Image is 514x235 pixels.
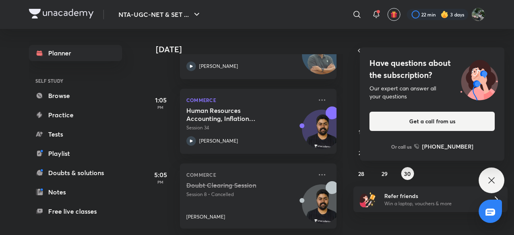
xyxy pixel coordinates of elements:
[454,57,504,100] img: ttu_illustration_new.svg
[369,112,495,131] button: Get a call from us
[365,45,496,56] button: [DATE]
[391,143,412,150] p: Or call us
[422,142,473,151] h6: [PHONE_NUMBER]
[388,8,400,21] button: avatar
[358,170,364,178] abbr: September 28, 2025
[29,184,122,200] a: Notes
[29,107,122,123] a: Practice
[186,191,312,198] p: Session 8 • Cancelled
[381,170,388,178] abbr: September 29, 2025
[114,6,206,22] button: NTA-UGC-NET & SET ...
[418,45,444,56] span: [DATE]
[29,126,122,142] a: Tests
[441,10,449,18] img: streak
[369,57,495,81] h4: Have questions about the subscription?
[355,146,368,159] button: September 21, 2025
[29,45,122,61] a: Planner
[29,165,122,181] a: Doubts & solutions
[145,170,177,180] h5: 5:05
[145,180,177,184] p: PM
[186,124,312,131] p: Session 34
[369,84,495,100] div: Our expert can answer all your questions
[401,167,414,180] button: September 30, 2025
[186,181,286,189] h5: Doubt Clearing Session
[302,189,341,227] img: Avatar
[302,114,341,153] img: Avatar
[199,137,238,145] p: [PERSON_NAME]
[156,45,345,54] h4: [DATE]
[359,128,364,136] abbr: September 14, 2025
[384,192,483,200] h6: Refer friends
[378,167,391,180] button: September 29, 2025
[414,142,473,151] a: [PHONE_NUMBER]
[186,170,312,180] p: Commerce
[355,104,368,117] button: September 7, 2025
[186,95,312,105] p: Commerce
[471,8,485,21] img: Aditi Kathuria
[145,95,177,105] h5: 1:05
[355,167,368,180] button: September 28, 2025
[384,200,483,207] p: Win a laptop, vouchers & more
[29,88,122,104] a: Browse
[302,39,341,78] img: Avatar
[404,170,411,178] abbr: September 30, 2025
[29,145,122,161] a: Playlist
[29,74,122,88] h6: SELF STUDY
[186,213,225,221] p: [PERSON_NAME]
[390,11,398,18] img: avatar
[29,9,94,20] a: Company Logo
[186,106,286,123] h5: Human Resources Accounting, Inflation Accounting and Environmental Accounting
[359,149,364,157] abbr: September 21, 2025
[360,191,376,207] img: referral
[199,63,238,70] p: [PERSON_NAME]
[355,125,368,138] button: September 14, 2025
[145,105,177,110] p: PM
[29,203,122,219] a: Free live classes
[29,9,94,18] img: Company Logo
